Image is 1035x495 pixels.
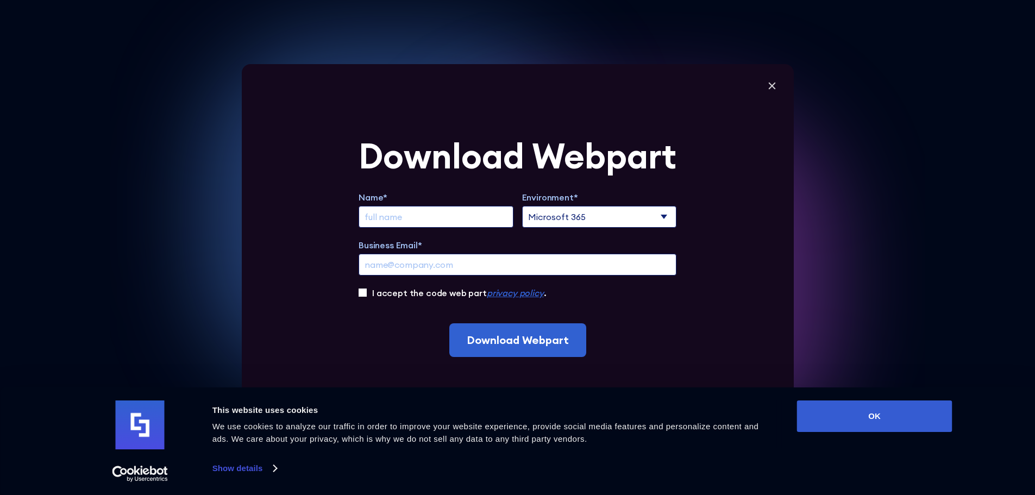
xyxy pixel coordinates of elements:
[92,466,187,482] a: Usercentrics Cookiebot - opens in a new window
[116,400,165,449] img: logo
[372,286,546,299] label: I accept the code web part .
[359,139,676,173] div: Download Webpart
[212,460,277,477] a: Show details
[797,400,952,432] button: OK
[359,206,513,228] input: full name
[212,422,759,443] span: We use cookies to analyze our traffic in order to improve your website experience, provide social...
[359,191,513,204] label: Name*
[359,139,676,357] form: Extend Trial
[212,404,773,417] div: This website uses cookies
[522,191,677,204] label: Environment*
[487,287,544,298] a: privacy policy
[359,254,676,275] input: name@company.com
[449,323,586,357] input: Download Webpart
[359,239,676,252] label: Business Email*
